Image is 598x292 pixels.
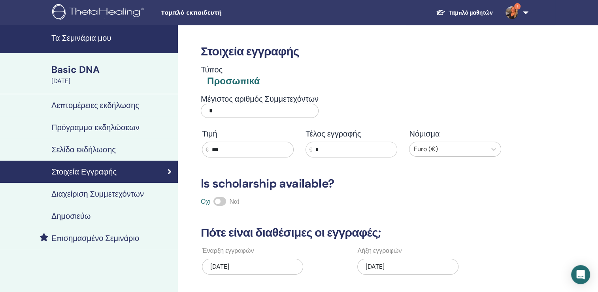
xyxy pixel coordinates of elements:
[202,129,294,138] h4: Τιμή
[51,100,139,110] h4: Λεπτομέρειες εκδήλωσης
[202,246,254,256] label: Έναρξη εγγραφών
[196,176,507,191] h3: Is scholarship available?
[196,226,507,240] h3: Πότε είναι διαθέσιμες οι εγγραφές;
[51,33,173,43] h4: Τα Σεμινάρια μου
[196,44,507,59] h3: Στοιχεία εγγραφής
[506,6,518,19] img: default.jpg
[52,4,147,22] img: logo.png
[51,211,91,221] h4: Δημοσιεύω
[161,9,279,17] span: Ταμπλό εκπαιδευτή
[229,197,239,206] span: Ναί
[51,233,139,243] h4: Επισημασμένο Σεμινάριο
[206,146,209,154] span: €
[47,63,178,86] a: Basic DNA[DATE]
[309,146,312,154] span: €
[201,197,210,206] span: Οχι
[202,259,303,275] div: [DATE]
[436,9,445,16] img: graduation-cap-white.svg
[207,74,260,88] div: Προσωπικά
[409,129,501,138] h4: Νόμισμα
[430,6,499,20] a: Ταμπλό μαθητών
[51,145,116,154] h4: Σελίδα εκδήλωσης
[357,259,458,275] div: [DATE]
[51,123,140,132] h4: Πρόγραμμα εκδηλώσεων
[514,3,521,9] span: 1
[357,246,402,256] label: Λήξη εγγραφών
[571,265,590,284] div: Open Intercom Messenger
[201,65,260,74] h4: Τύπος
[51,76,173,86] div: [DATE]
[201,94,319,104] h4: Μέγιστος αριθμός Συμμετεχόντων
[51,63,173,76] div: Basic DNA
[306,129,397,138] h4: Τέλος εγγραφής
[201,104,319,118] input: Μέγιστος αριθμός Συμμετεχόντων
[51,167,117,176] h4: Στοιχεία Εγγραφής
[51,189,144,199] h4: Διαχείριση Συμμετεχόντων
